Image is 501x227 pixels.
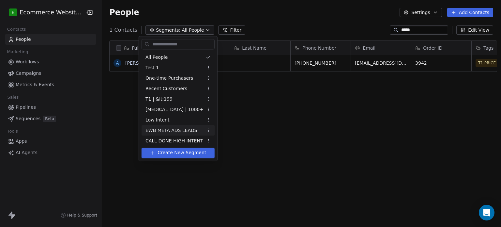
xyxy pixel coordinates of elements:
span: All People [145,54,168,61]
span: Low Intent [145,117,170,123]
button: Create New Segment [142,148,215,158]
span: EWB META ADS LEADS [145,127,197,134]
span: T1 | &lt;199 [145,96,173,103]
div: Suggestions [142,52,215,198]
span: Recent Customers [145,85,187,92]
span: [MEDICAL_DATA] | 1000+ [145,106,204,113]
span: One-time Purchasers [145,75,193,82]
span: Test 1 [145,64,159,71]
span: CALL DONE HIGH INTENT [145,138,203,144]
span: Create New Segment [158,150,206,156]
